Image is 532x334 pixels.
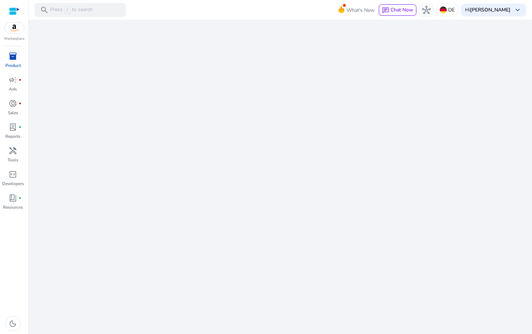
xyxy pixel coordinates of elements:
[4,36,24,42] p: Marketplace
[19,126,21,129] span: fiber_manual_record
[9,170,17,179] span: code_blocks
[5,62,21,69] p: Product
[19,102,21,105] span: fiber_manual_record
[40,6,49,14] span: search
[382,7,389,14] span: chat
[513,6,522,14] span: keyboard_arrow_down
[448,4,455,16] p: DE
[9,52,17,60] span: inventory_2
[5,133,20,140] p: Reports
[379,4,416,16] button: chatChat Now
[9,99,17,108] span: donut_small
[9,86,17,92] p: Ads
[422,6,431,14] span: hub
[8,110,18,116] p: Sales
[9,76,17,84] span: campaign
[19,197,21,199] span: fiber_manual_record
[465,8,511,13] p: Hi
[64,6,71,14] span: /
[347,4,374,16] span: What's New
[2,180,24,187] p: Developers
[5,23,24,33] img: amazon.svg
[391,6,413,13] span: Chat Now
[9,319,17,328] span: dark_mode
[3,204,23,210] p: Resources
[9,146,17,155] span: handyman
[470,6,511,13] b: [PERSON_NAME]
[9,123,17,131] span: lab_profile
[19,78,21,81] span: fiber_manual_record
[440,6,447,14] img: de.svg
[419,3,434,17] button: hub
[8,157,18,163] p: Tools
[50,6,92,14] p: Press to search
[9,194,17,202] span: book_4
